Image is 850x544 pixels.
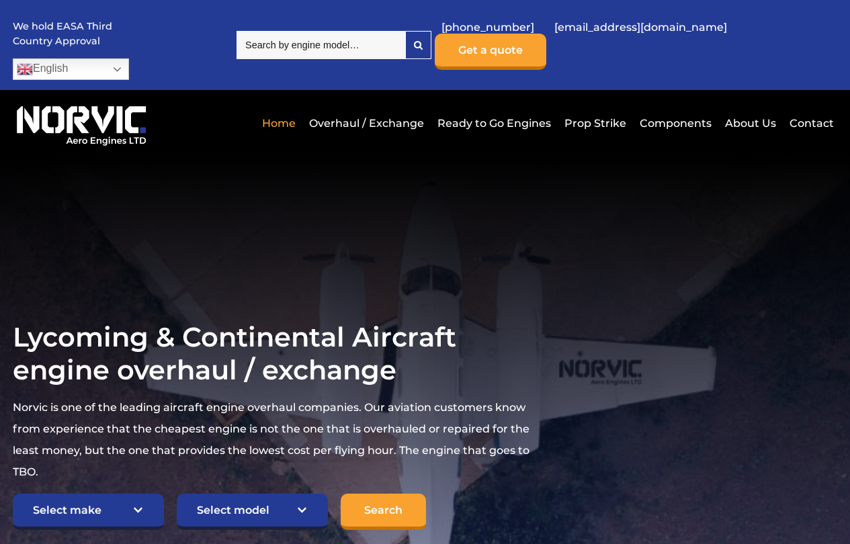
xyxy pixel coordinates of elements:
[636,107,715,140] a: Components
[722,107,779,140] a: About Us
[17,61,33,77] img: en
[548,11,734,44] a: [EMAIL_ADDRESS][DOMAIN_NAME]
[561,107,630,140] a: Prop Strike
[434,107,554,140] a: Ready to Go Engines
[13,100,151,146] img: Norvic Aero Engines logo
[786,107,834,140] a: Contact
[13,320,549,386] h1: Lycoming & Continental Aircraft engine overhaul / exchange
[341,494,426,530] input: Search
[13,19,114,48] p: We hold EASA Third Country Approval
[13,58,129,80] a: English
[13,397,549,483] p: Norvic is one of the leading aircraft engine overhaul companies. Our aviation customers know from...
[259,107,299,140] a: Home
[435,34,546,70] a: Get a quote
[435,11,541,44] a: [PHONE_NUMBER]
[306,107,427,140] a: Overhaul / Exchange
[237,31,405,59] input: Search by engine model…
